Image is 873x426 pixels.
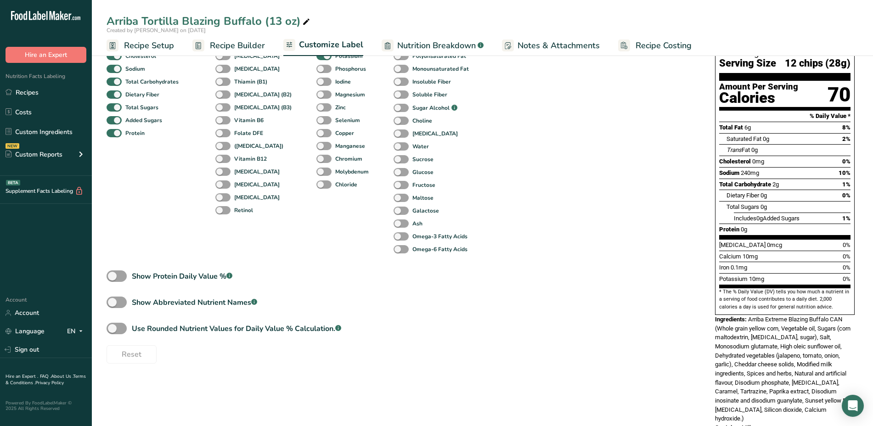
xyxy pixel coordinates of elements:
[719,158,751,165] span: Cholesterol
[743,253,758,260] span: 10mg
[719,124,743,131] span: Total Fat
[719,288,850,311] section: * The % Daily Value (DV) tells you how much a nutrient in a serving of food contributes to a dail...
[741,226,747,233] span: 0g
[731,264,747,271] span: 0.1mg
[335,90,365,99] b: Magnesium
[132,297,257,308] div: Show Abbreviated Nutrient Names
[234,65,280,73] b: [MEDICAL_DATA]
[719,181,771,188] span: Total Carbohydrate
[210,39,265,52] span: Recipe Builder
[6,150,62,159] div: Custom Reports
[842,181,850,188] span: 1%
[727,146,742,153] i: Trans
[412,181,435,189] b: Fructose
[751,146,758,153] span: 0g
[132,271,232,282] div: Show Protein Daily Value %
[727,192,759,199] span: Dietary Fiber
[752,158,764,165] span: 0mg
[125,78,179,86] b: Total Carbohydrates
[843,253,850,260] span: 0%
[719,226,739,233] span: Protein
[760,192,767,199] span: 0g
[234,193,280,202] b: [MEDICAL_DATA]
[785,58,850,69] span: 12 chips (28g)
[335,142,365,150] b: Manganese
[6,373,86,386] a: Terms & Conditions .
[719,264,729,271] span: Iron
[412,168,434,176] b: Glucose
[842,395,864,417] div: Open Intercom Messenger
[719,58,776,69] span: Serving Size
[51,373,73,380] a: About Us .
[618,35,692,56] a: Recipe Costing
[335,65,366,73] b: Phosphorus
[843,241,850,248] span: 0%
[67,326,86,337] div: EN
[122,349,141,360] span: Reset
[719,253,741,260] span: Calcium
[412,155,434,163] b: Sucrose
[335,103,346,112] b: Zinc
[772,181,779,188] span: 2g
[132,323,341,334] div: Use Rounded Nutrient Values for Daily Value % Calculation.
[763,135,769,142] span: 0g
[6,400,86,411] div: Powered By FoodLabelMaker © 2025 All Rights Reserved
[719,241,766,248] span: [MEDICAL_DATA]
[767,241,782,248] span: 0mcg
[6,323,45,339] a: Language
[760,203,767,210] span: 0g
[234,168,280,176] b: [MEDICAL_DATA]
[125,103,158,112] b: Total Sugars
[234,180,280,189] b: [MEDICAL_DATA]
[234,90,292,99] b: [MEDICAL_DATA] (B2)
[412,194,434,202] b: Maltose
[124,39,174,52] span: Recipe Setup
[6,47,86,63] button: Hire an Expert
[734,215,800,222] span: Includes Added Sugars
[335,129,354,137] b: Copper
[719,111,850,122] section: % Daily Value *
[839,169,850,176] span: 10%
[35,380,64,386] a: Privacy Policy
[412,78,451,86] b: Insoluble Fiber
[335,155,362,163] b: Chromium
[234,116,264,124] b: Vitamin B6
[842,192,850,199] span: 0%
[412,90,447,99] b: Soluble Fiber
[6,373,38,380] a: Hire an Expert .
[412,232,467,241] b: Omega-3 Fatty Acids
[412,245,467,253] b: Omega-6 Fatty Acids
[125,90,159,99] b: Dietary Fiber
[719,91,798,105] div: Calories
[719,83,798,91] div: Amount Per Serving
[636,39,692,52] span: Recipe Costing
[412,219,422,228] b: Ash
[412,207,439,215] b: Galactose
[335,116,360,124] b: Selenium
[518,39,600,52] span: Notes & Attachments
[107,35,174,56] a: Recipe Setup
[335,168,369,176] b: Molybdenum
[192,35,265,56] a: Recipe Builder
[125,65,145,73] b: Sodium
[842,215,850,222] span: 1%
[744,124,751,131] span: 6g
[412,117,432,125] b: Choline
[234,78,267,86] b: Thiamin (B1)
[842,124,850,131] span: 8%
[6,143,19,149] div: NEW
[719,275,748,282] span: Potassium
[125,129,145,137] b: Protein
[234,103,292,112] b: [MEDICAL_DATA] (B3)
[412,65,469,73] b: Monounsaturated Fat
[335,78,351,86] b: Iodine
[107,345,157,364] button: Reset
[6,180,20,185] div: BETA
[283,34,363,56] a: Customize Label
[749,275,764,282] span: 10mg
[397,39,476,52] span: Nutrition Breakdown
[412,104,450,112] b: Sugar Alcohol
[843,264,850,271] span: 0%
[715,316,747,323] span: Ingredients:
[382,35,484,56] a: Nutrition Breakdown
